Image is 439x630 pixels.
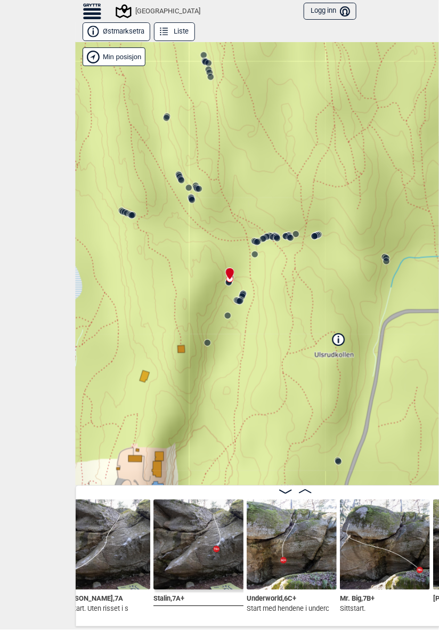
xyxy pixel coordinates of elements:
p: Sittstart. Uten risset i s [60,604,128,615]
button: Liste [154,22,195,41]
img: Stalin 200330 [153,500,243,590]
p: Sittstart. [340,604,375,615]
span: [PERSON_NAME] , 7A [60,593,123,603]
img: Mr Big 200330 [340,500,430,590]
button: Logg inn [304,3,356,20]
div: [GEOGRAPHIC_DATA] [117,5,200,18]
span: Mr. Big , 7B+ [340,593,375,603]
img: Underworld 210503 [247,500,337,590]
div: Vis min posisjon [83,47,145,66]
span: Stalin , 7A+ [153,593,184,603]
img: Karl Marx 200330 [60,500,150,590]
p: Start med hendene i underc [247,604,329,615]
span: Underworld , 6C+ [247,593,296,603]
button: Østmarksetra [83,22,150,41]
